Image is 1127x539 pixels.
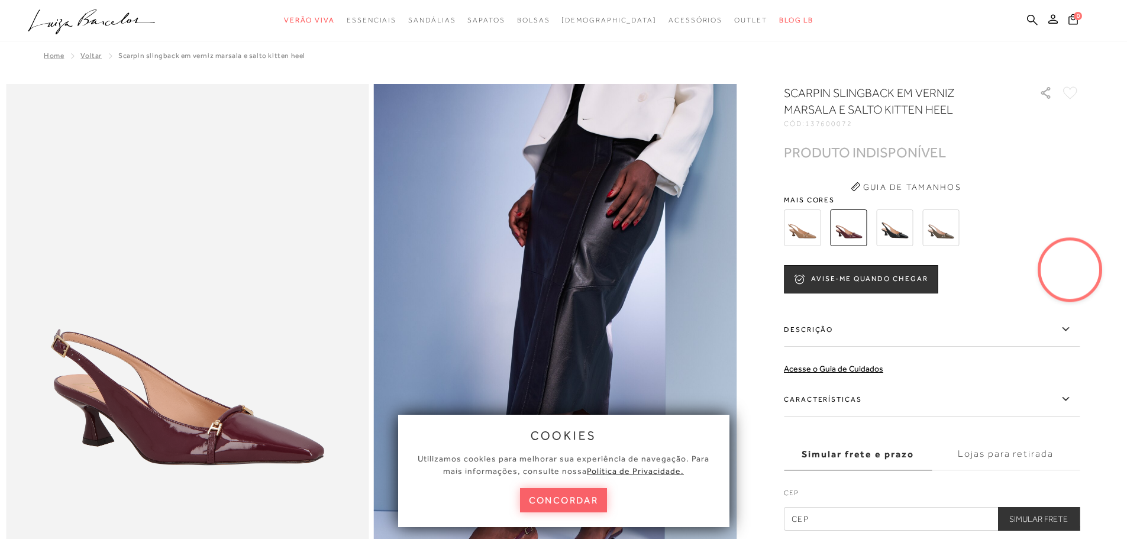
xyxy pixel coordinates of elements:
div: CÓD: [784,120,1021,127]
button: concordar [520,488,608,512]
input: CEP [784,507,1080,531]
a: Acesse o Guia de Cuidados [784,364,883,373]
a: Home [44,51,64,60]
img: SCARPIN SLINGBACK EM VERNIZ BEGE ARGILA E SALTO KITTEN HEEL [784,209,821,246]
a: noSubCategoriesText [284,9,335,31]
a: noSubCategoriesText [561,9,657,31]
div: PRODUTO INDISPONÍVEL [784,146,946,159]
a: noSubCategoriesText [517,9,550,31]
span: BLOG LB [779,16,813,24]
a: noSubCategoriesText [467,9,505,31]
span: cookies [531,429,597,442]
span: [DEMOGRAPHIC_DATA] [561,16,657,24]
a: noSubCategoriesText [347,9,396,31]
label: Características [784,382,1080,417]
span: Acessórios [669,16,722,24]
span: Essenciais [347,16,396,24]
a: noSubCategoriesText [669,9,722,31]
img: SCARPIN SLINGBACK EM VERNIZ VERDE TOMILHO E SALTO KITTEN HEEL [922,209,959,246]
span: Mais cores [784,196,1080,204]
a: noSubCategoriesText [408,9,456,31]
span: SCARPIN SLINGBACK EM VERNIZ MARSALA E SALTO KITTEN HEEL [118,51,305,60]
label: Lojas para retirada [932,438,1080,470]
img: SCARPIN SLINGBACK EM VERNIZ PRETO E SALTO KITTEN HEEL [876,209,913,246]
span: Bolsas [517,16,550,24]
h1: SCARPIN SLINGBACK EM VERNIZ MARSALA E SALTO KITTEN HEEL [784,85,1006,118]
button: AVISE-ME QUANDO CHEGAR [784,265,938,293]
a: Voltar [80,51,102,60]
label: CEP [784,488,1080,504]
span: Verão Viva [284,16,335,24]
span: 0 [1074,12,1082,20]
button: 0 [1065,13,1081,29]
a: BLOG LB [779,9,813,31]
span: Utilizamos cookies para melhorar sua experiência de navegação. Para mais informações, consulte nossa [418,454,709,476]
img: SCARPIN SLINGBACK EM VERNIZ MARSALA E SALTO KITTEN HEEL [830,209,867,246]
span: Outlet [734,16,767,24]
span: 137600072 [805,120,852,128]
button: Guia de Tamanhos [847,177,965,196]
span: Sapatos [467,16,505,24]
a: noSubCategoriesText [734,9,767,31]
button: Simular Frete [997,507,1080,531]
label: Descrição [784,312,1080,347]
label: Simular frete e prazo [784,438,932,470]
span: Sandálias [408,16,456,24]
a: Política de Privacidade. [587,466,684,476]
